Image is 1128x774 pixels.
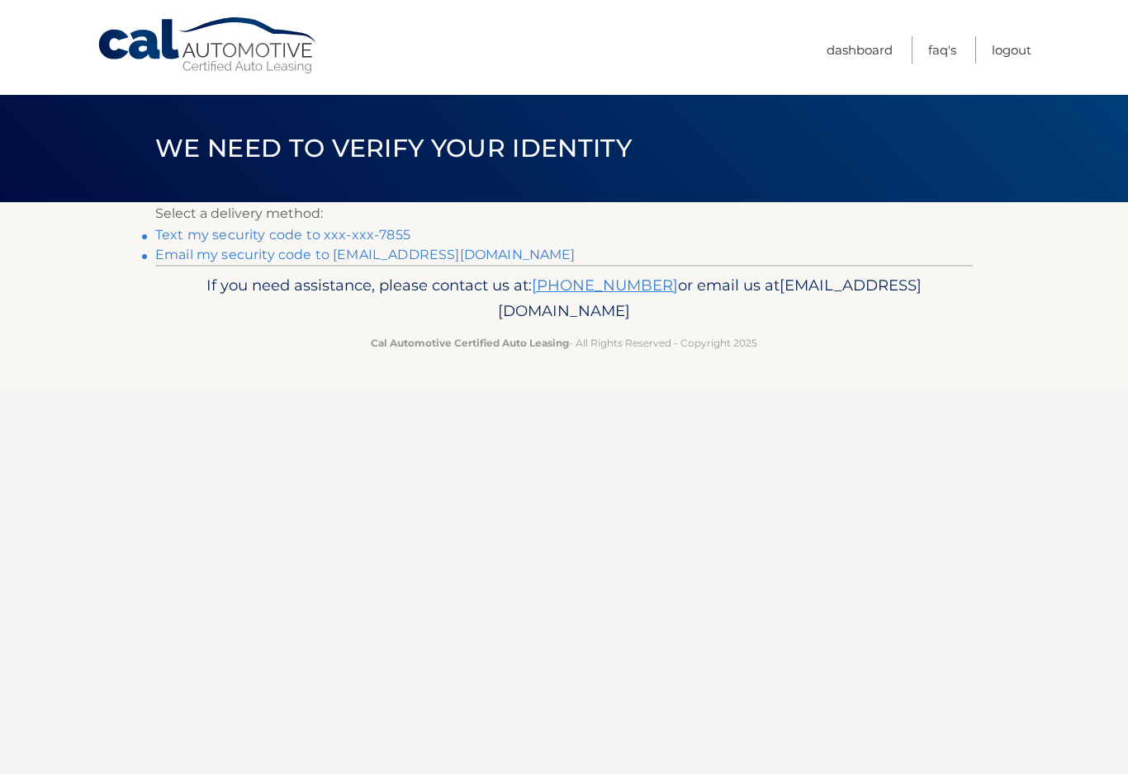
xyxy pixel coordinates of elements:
a: [PHONE_NUMBER] [532,276,678,295]
a: Dashboard [827,36,893,64]
a: FAQ's [928,36,956,64]
a: Text my security code to xxx-xxx-7855 [155,227,410,243]
span: We need to verify your identity [155,133,632,163]
p: If you need assistance, please contact us at: or email us at [166,272,962,325]
strong: Cal Automotive Certified Auto Leasing [371,337,569,349]
a: Cal Automotive [97,17,320,75]
a: Logout [992,36,1031,64]
a: Email my security code to [EMAIL_ADDRESS][DOMAIN_NAME] [155,247,576,262]
p: - All Rights Reserved - Copyright 2025 [166,334,962,352]
p: Select a delivery method: [155,202,973,225]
